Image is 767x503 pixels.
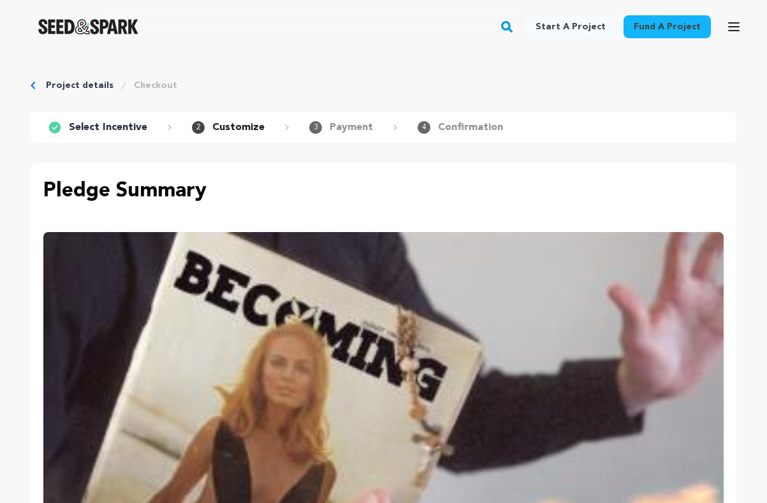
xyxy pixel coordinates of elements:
[330,120,373,135] p: Payment
[38,19,138,34] img: Seed&Spark Logo Dark Mode
[624,15,711,38] a: Fund a project
[525,15,616,38] a: Start a project
[43,176,724,207] p: Pledge Summary
[438,120,503,135] p: Confirmation
[192,121,205,134] span: 2
[418,121,430,134] span: 4
[134,79,177,92] a: Checkout
[212,120,265,135] p: Customize
[309,121,322,134] span: 3
[69,120,147,135] p: Select Incentive
[38,19,138,34] a: Seed&Spark Homepage
[46,79,113,92] a: Project details
[31,79,736,92] div: Breadcrumb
